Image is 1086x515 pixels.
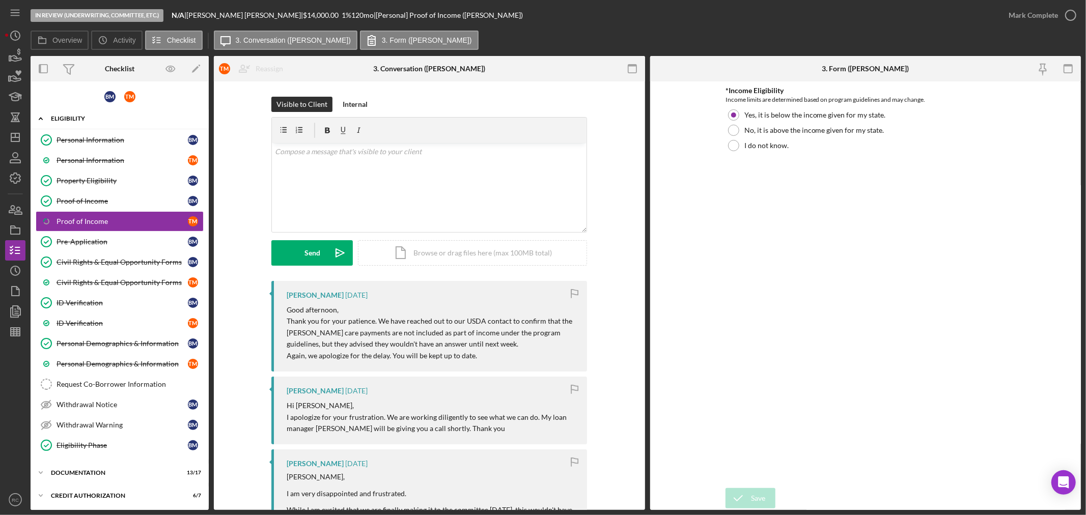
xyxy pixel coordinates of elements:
div: 1 % [342,11,351,19]
div: B M [188,176,198,186]
p: I apologize for your frustration. We are working diligently to see what we can do. My loan manage... [287,412,577,435]
button: 3. Form ([PERSON_NAME]) [360,31,479,50]
div: Withdrawal Warning [57,421,188,429]
div: Send [304,240,320,266]
div: Request Co-Borrower Information [57,380,203,388]
a: Personal InformationBM [36,130,204,150]
div: 120 mo [351,11,374,19]
div: In Review (Underwriting, Committee, Etc.) [31,9,163,22]
div: T M [219,63,230,74]
div: ID Verification [57,319,188,327]
button: Overview [31,31,89,50]
div: ID Verification [57,299,188,307]
a: Withdrawal NoticeBM [36,394,204,415]
div: T M [188,359,198,369]
a: Civil Rights & Equal Opportunity FormsTM [36,272,204,293]
div: 3. Form ([PERSON_NAME]) [822,65,909,73]
p: Hi [PERSON_NAME], [287,400,577,411]
div: Documentation [51,470,176,476]
button: Visible to Client [271,97,332,112]
div: Internal [343,97,368,112]
div: CREDIT AUTHORIZATION [51,493,176,499]
div: Personal Demographics & Information [57,360,188,368]
div: T M [124,91,135,102]
label: Yes, it is below the income given for my state. [744,111,886,119]
div: Pre-Application [57,238,188,246]
div: B M [188,196,198,206]
div: T M [188,216,198,226]
div: *Income Eligibility [726,87,1006,95]
div: Withdrawal Notice [57,400,188,409]
div: $14,000.00 [303,11,342,19]
button: TMReassign [214,59,293,79]
time: 2025-07-02 17:19 [345,291,368,299]
button: Internal [338,97,373,112]
div: 3. Conversation ([PERSON_NAME]) [373,65,485,73]
a: Civil Rights & Equal Opportunity FormsBM [36,252,204,272]
label: I do not know. [744,141,789,150]
div: Property Eligibility [57,177,188,185]
div: 6 / 7 [183,493,201,499]
time: 2025-07-01 14:25 [345,387,368,395]
div: Proof of Income [57,197,188,205]
a: Personal Demographics & InformationTM [36,354,204,374]
div: Reassign [256,59,283,79]
button: Send [271,240,353,266]
label: Overview [52,36,82,44]
div: Eligibility Phase [57,441,188,449]
div: | [172,11,186,19]
div: B M [188,420,198,430]
a: Withdrawal WarningBM [36,415,204,435]
div: [PERSON_NAME] [287,291,344,299]
div: Eligibility [51,116,196,122]
div: B M [188,399,198,410]
div: [PERSON_NAME] [287,460,344,468]
a: ID VerificationBM [36,293,204,313]
a: Property EligibilityBM [36,170,204,191]
p: Thank you for your patience. We have reached out to our USDA contact to confirm that the [PERSON_... [287,316,577,350]
button: Activity [91,31,142,50]
text: RC [12,497,19,503]
button: Save [726,488,775,508]
div: [PERSON_NAME] [287,387,344,395]
div: B M [188,298,198,308]
div: Visible to Client [276,97,327,112]
div: Save [751,488,765,508]
div: Personal Demographics & Information [57,339,188,348]
div: T M [188,155,198,165]
div: Civil Rights & Equal Opportunity Forms [57,278,188,287]
button: Checklist [145,31,203,50]
div: T M [188,277,198,288]
div: Proof of Income [57,217,188,225]
a: Personal Demographics & InformationBM [36,333,204,354]
label: No, it is above the income given for my state. [744,126,884,134]
div: Open Intercom Messenger [1051,470,1076,495]
div: Mark Complete [1009,5,1058,25]
div: | [Personal] Proof of Income ([PERSON_NAME]) [374,11,523,19]
div: B M [188,237,198,247]
p: Again, we apologize for the delay. You will be kept up to date. [287,350,577,361]
a: Proof of IncomeTM [36,211,204,232]
div: B M [104,91,116,102]
a: Proof of IncomeBM [36,191,204,211]
div: Checklist [105,65,134,73]
div: 13 / 17 [183,470,201,476]
div: B M [188,135,198,145]
p: Good afternoon, [287,304,577,316]
a: Request Co-Borrower Information [36,374,204,394]
div: B M [188,440,198,450]
div: B M [188,338,198,349]
label: Checklist [167,36,196,44]
a: Personal InformationTM [36,150,204,170]
label: 3. Conversation ([PERSON_NAME]) [236,36,351,44]
button: 3. Conversation ([PERSON_NAME]) [214,31,357,50]
button: RC [5,490,25,510]
div: Personal Information [57,156,188,164]
div: B M [188,257,198,267]
a: Eligibility PhaseBM [36,435,204,455]
time: 2025-07-01 14:03 [345,460,368,468]
a: Pre-ApplicationBM [36,232,204,252]
a: ID VerificationTM [36,313,204,333]
b: N/A [172,11,184,19]
div: Income limits are determined based on program guidelines and may change. [726,95,1006,105]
